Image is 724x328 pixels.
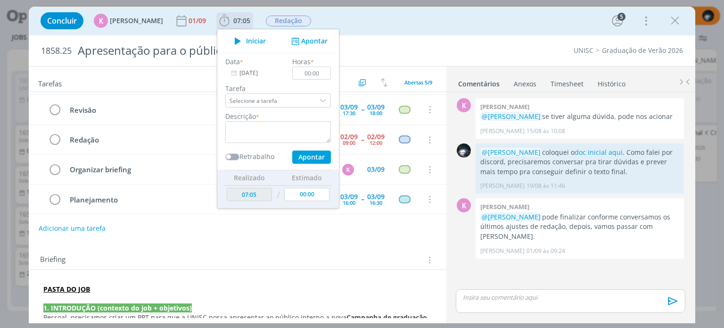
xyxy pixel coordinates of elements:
div: 12:00 [370,140,382,145]
div: 18:00 [370,110,382,116]
div: Apresentação para o público interno [74,39,411,62]
span: Pessoal, precisamos criar um PPT para que a UNISC possa apresentar ao público interno a nova [43,313,346,322]
div: Anexos [514,79,536,89]
p: pode finalizar conforme conversamos os últimos ajustes de redação, depois, vamos passar com [PERS... [480,212,679,241]
button: Adicionar uma tarefa [38,220,106,237]
span: @[PERSON_NAME] [482,112,541,121]
span: @[PERSON_NAME] [482,212,541,221]
span: 19/08 às 11:46 [527,182,565,190]
p: coloquei o . Como falei por discord, precisaremos conversar pra tirar dúvidas e prever mais tempo... [480,148,679,177]
div: 16:00 [343,200,355,205]
span: [PERSON_NAME] [110,17,163,24]
div: Planejamento [66,194,306,206]
div: 03/09 [367,104,385,110]
a: Graduação de Verão 2026 [602,46,683,55]
label: Tarefa [225,84,331,93]
ul: 07:05 [217,29,339,209]
p: [PERSON_NAME] [480,247,525,255]
span: -- [361,196,364,202]
div: K [457,198,471,212]
button: 07:05 [217,13,253,28]
div: Revisão [66,104,306,116]
span: Briefing [40,254,66,266]
button: K [341,162,355,177]
button: K[PERSON_NAME] [94,14,163,28]
p: [PERSON_NAME] [480,127,525,135]
label: Data [225,57,240,67]
button: 5 [610,13,625,28]
span: -- [361,136,364,143]
div: dialog [29,7,695,323]
button: Iniciar [229,34,266,48]
td: / [274,185,282,205]
label: Retrabalho [239,151,274,161]
span: Redação [266,16,311,26]
p: [PERSON_NAME] [480,182,525,190]
span: 07:05 [233,16,250,25]
span: Iniciar [246,38,266,44]
div: 02/09 [367,134,385,140]
div: 03/09 [340,104,358,110]
a: PASTA DO JOB [43,285,90,294]
a: Comentários [458,75,500,89]
span: @[PERSON_NAME] [482,148,541,157]
div: 5 [617,13,625,21]
span: Abertas 5/9 [404,79,432,86]
b: [PERSON_NAME] [480,102,529,111]
a: doc inicial aqui [575,148,623,157]
img: G [457,143,471,158]
img: arrow-down-up.svg [381,78,387,87]
button: Concluir [41,12,83,29]
label: Horas [293,57,311,67]
span: 15/08 às 10:08 [527,127,565,135]
div: 03/09 [367,193,385,200]
div: 03/09 [367,166,385,173]
div: 16:30 [370,200,382,205]
div: K [94,14,108,28]
button: Apontar [292,151,331,164]
div: 01/09 [189,17,208,24]
span: 01/09 às 09:24 [527,247,565,255]
div: 03/09 [340,193,358,200]
b: [PERSON_NAME] [480,202,529,211]
span: -- [361,106,364,113]
span: Tarefas [38,77,62,88]
th: Realizado [224,170,274,185]
a: Timesheet [550,75,584,89]
strong: 1. INTRODUÇÃO (contexto do job + objetivos) [43,303,192,312]
label: Descrição [225,111,256,121]
div: K [457,98,471,112]
p: se tiver alguma dúvida, pode nos acionar [480,112,679,121]
div: 17:30 [343,110,355,116]
a: Histórico [597,75,626,89]
div: Redação [66,134,306,146]
input: Data [225,67,284,80]
div: K [342,164,354,176]
div: 09:00 [343,140,355,145]
div: Organizar briefing [66,164,333,176]
button: Apontar [289,36,328,46]
a: UNISC [574,46,593,55]
span: 1858.25 [41,46,72,56]
button: Redação [265,15,312,27]
span: Concluir [47,17,77,25]
div: 02/09 [340,134,358,140]
th: Estimado [282,170,332,185]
